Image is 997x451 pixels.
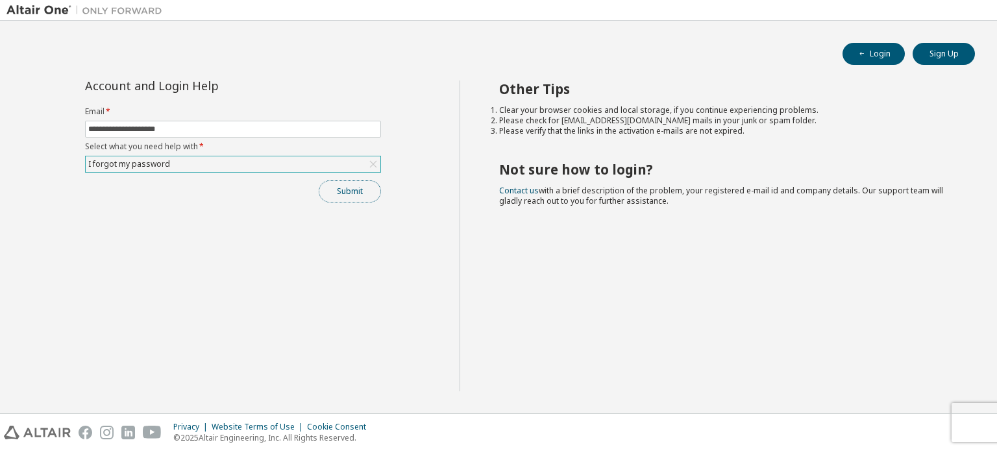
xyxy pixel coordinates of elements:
[143,426,162,439] img: youtube.svg
[499,185,943,206] span: with a brief description of the problem, your registered e-mail id and company details. Our suppo...
[843,43,905,65] button: Login
[499,126,952,136] li: Please verify that the links in the activation e-mails are not expired.
[499,116,952,126] li: Please check for [EMAIL_ADDRESS][DOMAIN_NAME] mails in your junk or spam folder.
[86,157,172,171] div: I forgot my password
[85,106,381,117] label: Email
[499,105,952,116] li: Clear your browser cookies and local storage, if you continue experiencing problems.
[913,43,975,65] button: Sign Up
[499,161,952,178] h2: Not sure how to login?
[6,4,169,17] img: Altair One
[100,426,114,439] img: instagram.svg
[79,426,92,439] img: facebook.svg
[4,426,71,439] img: altair_logo.svg
[307,422,374,432] div: Cookie Consent
[173,432,374,443] p: © 2025 Altair Engineering, Inc. All Rights Reserved.
[319,180,381,202] button: Submit
[499,80,952,97] h2: Other Tips
[85,80,322,91] div: Account and Login Help
[173,422,212,432] div: Privacy
[86,156,380,172] div: I forgot my password
[85,141,381,152] label: Select what you need help with
[121,426,135,439] img: linkedin.svg
[499,185,539,196] a: Contact us
[212,422,307,432] div: Website Terms of Use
